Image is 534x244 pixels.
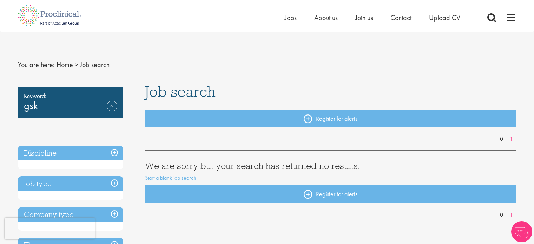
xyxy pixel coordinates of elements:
[429,13,460,22] a: Upload CV
[496,211,507,219] a: 0
[506,135,516,143] a: 1
[18,87,123,118] div: gsk
[145,161,516,170] h3: We are sorry but your search has returned no results.
[496,135,507,143] a: 0
[80,60,110,69] span: Job search
[57,60,73,69] a: breadcrumb link
[390,13,411,22] a: Contact
[5,218,95,239] iframe: reCAPTCHA
[285,13,297,22] a: Jobs
[506,211,516,219] a: 1
[145,174,196,182] a: Start a blank job search
[145,82,216,101] span: Job search
[24,91,117,101] span: Keyword:
[18,60,55,69] span: You are here:
[511,221,532,242] img: Chatbot
[18,146,123,161] h3: Discipline
[314,13,338,22] a: About us
[75,60,78,69] span: >
[145,185,516,203] a: Register for alerts
[145,110,516,127] a: Register for alerts
[18,176,123,191] h3: Job type
[355,13,373,22] a: Join us
[107,101,117,121] a: Remove
[18,207,123,222] h3: Company type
